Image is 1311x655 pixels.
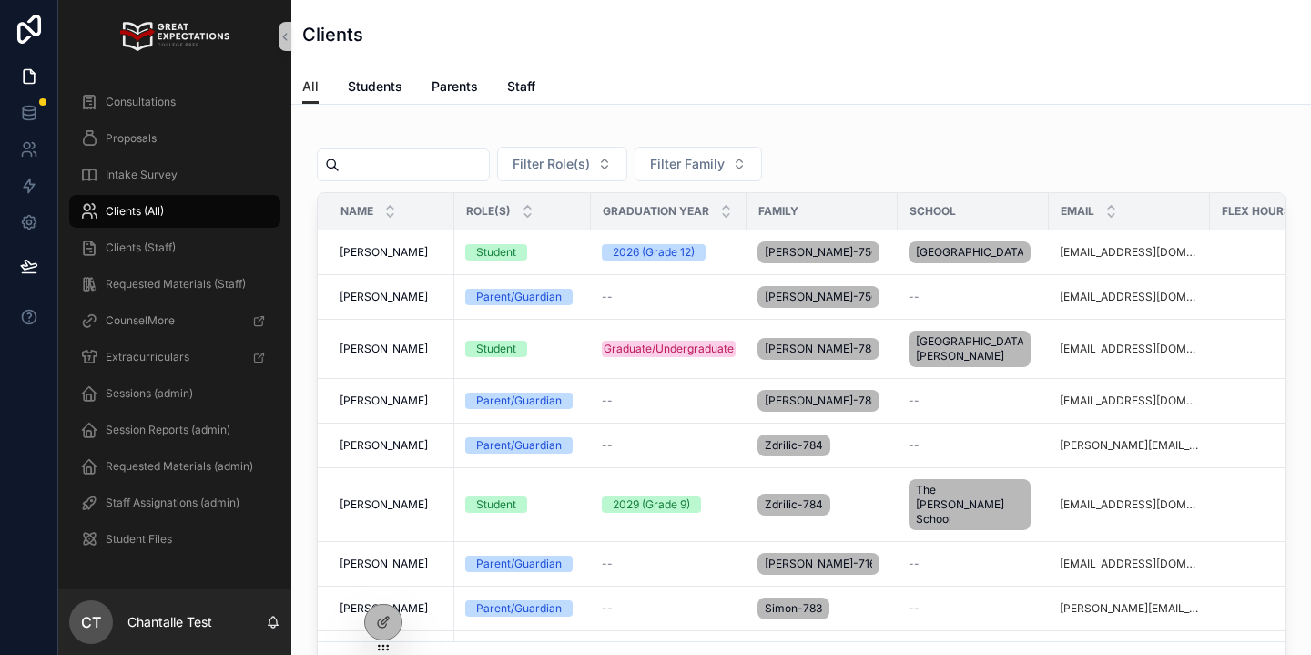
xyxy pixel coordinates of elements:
[340,438,428,453] span: [PERSON_NAME]
[340,290,443,304] a: [PERSON_NAME]
[106,496,239,510] span: Staff Assignations (admin)
[476,496,516,513] div: Student
[340,342,443,356] a: [PERSON_NAME]
[602,438,736,453] a: --
[765,394,872,408] span: [PERSON_NAME]-785
[106,459,253,474] span: Requested Materials (admin)
[340,557,443,571] a: [PERSON_NAME]
[69,86,280,118] a: Consultations
[476,437,562,454] div: Parent/Guardian
[909,557,1038,571] a: --
[1060,342,1199,356] a: [EMAIL_ADDRESS][DOMAIN_NAME]
[58,73,291,579] div: scrollable content
[340,245,428,260] span: [PERSON_NAME]
[1060,290,1199,304] a: [EMAIL_ADDRESS][DOMAIN_NAME]
[765,342,872,356] span: [PERSON_NAME]-785
[465,496,580,513] a: Student
[106,532,172,547] span: Student Files
[340,245,443,260] a: [PERSON_NAME]
[106,95,176,109] span: Consultations
[302,22,363,47] h1: Clients
[340,204,373,219] span: Name
[106,131,157,146] span: Proposals
[1060,601,1199,616] a: [PERSON_NAME][EMAIL_ADDRESS][DOMAIN_NAME]
[765,557,872,571] span: [PERSON_NAME]-716
[1060,245,1199,260] a: [EMAIL_ADDRESS][DOMAIN_NAME]
[340,290,428,304] span: [PERSON_NAME]
[106,204,164,219] span: Clients (All)
[432,70,478,107] a: Parents
[69,159,280,191] a: Intake Survey
[340,601,428,616] span: [PERSON_NAME]
[909,438,920,453] span: --
[757,238,887,267] a: [PERSON_NAME]-756
[69,341,280,374] a: Extracurriculars
[757,386,887,415] a: [PERSON_NAME]-785
[302,70,319,105] a: All
[340,394,443,408] a: [PERSON_NAME]
[757,282,887,312] a: [PERSON_NAME]-756
[602,601,736,616] a: --
[81,611,101,633] span: CT
[69,122,280,155] a: Proposals
[602,244,736,261] a: 2026 (Grade 12)
[348,70,402,107] a: Students
[340,394,428,408] span: [PERSON_NAME]
[465,341,580,357] a: Student
[476,341,516,357] div: Student
[602,290,613,304] span: --
[635,147,762,181] button: Select Button
[106,277,246,292] span: Requested Materials (Staff)
[1060,557,1199,571] a: [EMAIL_ADDRESS][DOMAIN_NAME]
[909,394,1038,408] a: --
[465,393,580,409] a: Parent/Guardian
[757,594,887,623] a: Simon-783
[909,394,920,408] span: --
[613,496,690,513] div: 2029 (Grade 9)
[603,204,709,219] span: Graduation Year
[340,342,428,356] span: [PERSON_NAME]
[340,438,443,453] a: [PERSON_NAME]
[765,245,872,260] span: [PERSON_NAME]-756
[602,438,613,453] span: --
[1060,497,1199,512] a: [EMAIL_ADDRESS][DOMAIN_NAME]
[465,289,580,305] a: Parent/Guardian
[916,245,1023,260] span: [GEOGRAPHIC_DATA]
[602,601,613,616] span: --
[106,168,178,182] span: Intake Survey
[69,195,280,228] a: Clients (All)
[602,290,736,304] a: --
[1060,438,1199,453] a: [PERSON_NAME][EMAIL_ADDRESS][DOMAIN_NAME]
[497,147,627,181] button: Select Button
[340,557,428,571] span: [PERSON_NAME]
[757,431,887,460] a: Zdrilic-784
[602,557,613,571] span: --
[465,437,580,454] a: Parent/Guardian
[476,244,516,261] div: Student
[69,414,280,446] a: Session Reports (admin)
[757,334,887,363] a: [PERSON_NAME]-785
[340,601,443,616] a: [PERSON_NAME]
[106,313,175,328] span: CounselMore
[69,231,280,264] a: Clients (Staff)
[650,155,725,173] span: Filter Family
[602,557,736,571] a: --
[909,557,920,571] span: --
[1061,204,1094,219] span: Email
[757,490,887,519] a: Zdrilic-784
[765,497,823,512] span: Zdrilic-784
[348,77,402,96] span: Students
[465,600,580,617] a: Parent/Guardian
[602,341,736,357] a: Graduate/Undergraduate
[758,204,798,219] span: Family
[765,290,872,304] span: [PERSON_NAME]-756
[1060,394,1199,408] a: [EMAIL_ADDRESS][DOMAIN_NAME]
[909,601,1038,616] a: --
[106,350,189,364] span: Extracurriculars
[916,334,1023,363] span: [GEOGRAPHIC_DATA][PERSON_NAME]
[340,497,428,512] span: [PERSON_NAME]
